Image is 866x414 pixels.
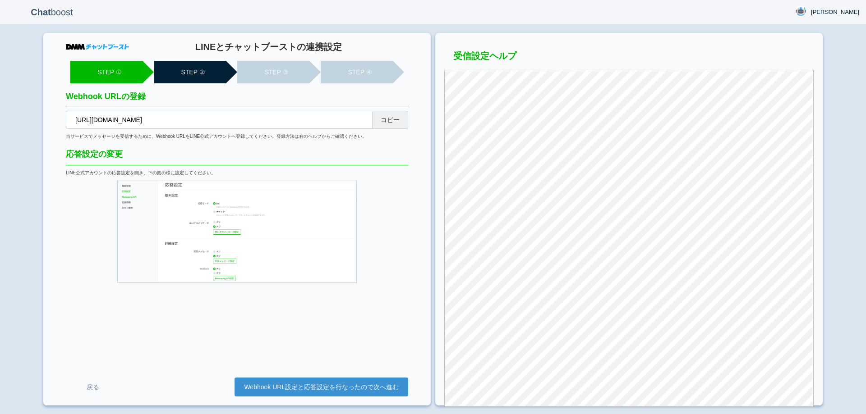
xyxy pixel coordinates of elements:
img: LINE公式アカウント応答設定 [117,181,357,283]
h3: 受信設定ヘルプ [444,51,814,65]
span: [PERSON_NAME] [811,8,859,17]
h2: Webhook URLの登録 [66,92,408,106]
div: LINE公式アカウントの応答設定を開き、下の図の様に設定してください。 [66,170,408,176]
button: コピー [372,111,408,129]
a: Webhook URL設定と応答設定を行なったので次へ進む [235,378,408,396]
li: STEP ② [154,61,226,83]
p: boost [7,1,97,23]
li: STEP ④ [321,61,393,83]
li: STEP ③ [237,61,309,83]
img: DMMチャットブースト [66,44,129,50]
div: 応答設定の変更 [66,149,408,165]
b: Chat [31,7,51,17]
img: User Image [795,6,806,17]
li: STEP ① [70,61,143,83]
a: 戻る [66,379,120,396]
div: 当サービスでメッセージを受信するために、Webhook URLをLINE公式アカウントへ登録してください。登録方法は右のヘルプからご確認ください。 [66,133,408,140]
h1: LINEとチャットブーストの連携設定 [129,42,408,52]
